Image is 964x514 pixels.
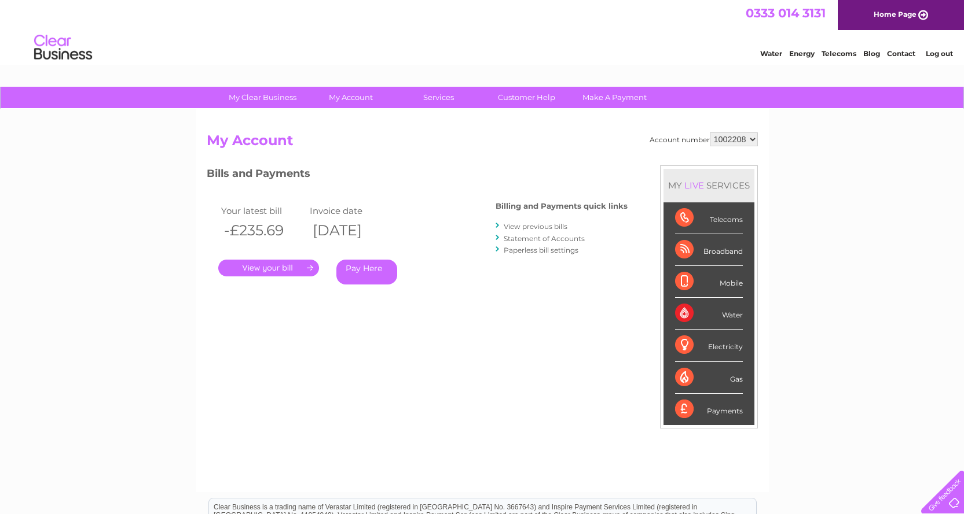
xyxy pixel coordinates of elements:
[926,49,953,58] a: Log out
[34,30,93,65] img: logo.png
[746,6,826,20] a: 0333 014 3131
[209,6,756,56] div: Clear Business is a trading name of Verastar Limited (registered in [GEOGRAPHIC_DATA] No. 3667643...
[215,87,310,108] a: My Clear Business
[218,260,319,276] a: .
[218,219,307,242] th: -£235.69
[218,203,307,219] td: Your latest bill
[675,266,743,298] div: Mobile
[307,219,396,242] th: [DATE]
[479,87,574,108] a: Customer Help
[307,203,396,219] td: Invoice date
[504,234,585,243] a: Statement of Accounts
[682,180,706,191] div: LIVE
[504,222,567,231] a: View previous bills
[789,49,815,58] a: Energy
[675,394,743,425] div: Payments
[207,165,628,186] h3: Bills and Payments
[675,234,743,266] div: Broadband
[567,87,662,108] a: Make A Payment
[391,87,486,108] a: Services
[675,202,743,234] div: Telecoms
[650,132,758,146] div: Account number
[887,49,915,58] a: Contact
[675,330,743,361] div: Electricity
[664,169,754,202] div: MY SERVICES
[822,49,856,58] a: Telecoms
[207,132,758,154] h2: My Account
[675,298,743,330] div: Water
[336,260,397,284] a: Pay Here
[760,49,782,58] a: Water
[504,246,578,254] a: Paperless bill settings
[303,87,398,108] a: My Account
[675,362,743,394] div: Gas
[863,49,880,58] a: Blog
[496,202,628,210] h4: Billing and Payments quick links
